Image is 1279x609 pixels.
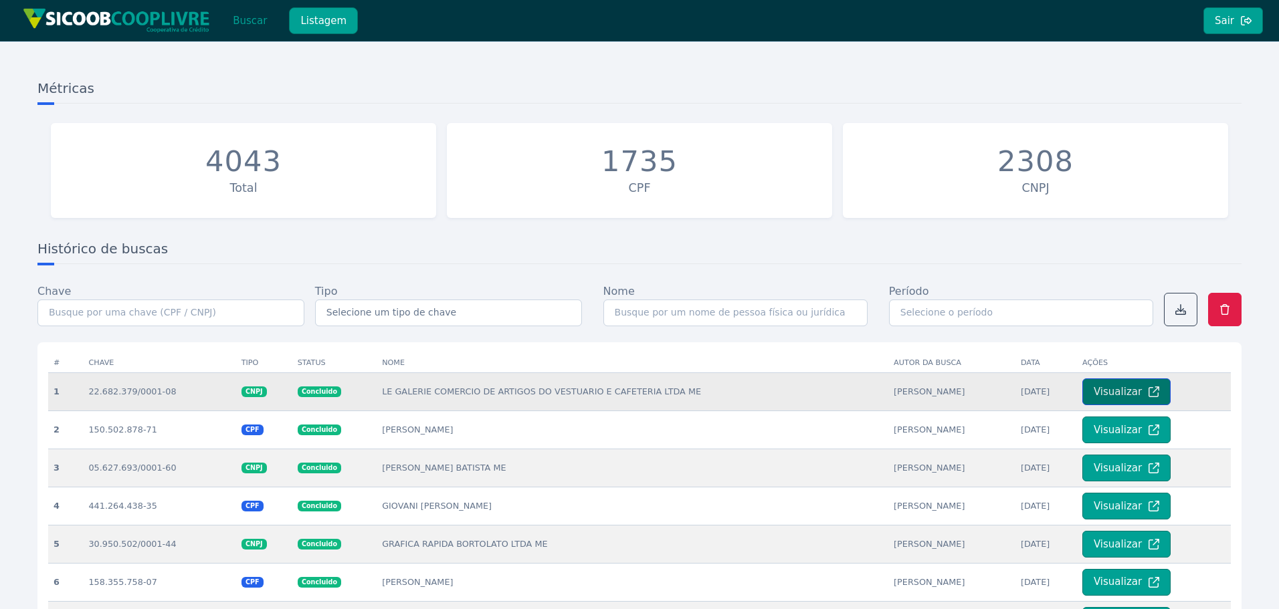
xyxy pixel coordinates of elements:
button: Buscar [221,7,278,34]
td: 150.502.878-71 [83,410,235,449]
th: Ações [1077,353,1231,373]
label: Tipo [315,283,338,299]
div: Total [58,179,429,197]
input: Busque por uma chave (CPF / CNPJ) [37,299,304,326]
th: Status [292,353,377,373]
td: 05.627.693/0001-60 [83,449,235,487]
td: [DATE] [1015,487,1077,525]
span: CPF [241,424,264,435]
td: LE GALERIE COMERCIO DE ARTIGOS DO VESTUARIO E CAFETERIA LTDA ME [377,372,888,410]
div: CPF [454,179,825,197]
th: 5 [48,525,83,563]
button: Visualizar [1082,531,1171,558]
label: Período [889,283,929,299]
h3: Métricas [37,79,1242,104]
span: CNPJ [241,463,267,473]
span: Concluido [298,463,341,473]
span: Concluido [298,539,341,550]
span: CNPJ [241,539,267,550]
button: Visualizar [1082,569,1171,596]
td: [PERSON_NAME] [888,410,1015,449]
img: img/sicoob_cooplivre.png [23,8,210,33]
td: [PERSON_NAME] [888,487,1015,525]
div: 2308 [997,144,1074,179]
th: 6 [48,563,83,601]
span: Concluido [298,577,341,588]
span: CNPJ [241,386,267,397]
td: [PERSON_NAME] [888,563,1015,601]
th: 2 [48,410,83,449]
span: Concluido [298,386,341,397]
div: 4043 [205,144,282,179]
div: CNPJ [850,179,1221,197]
span: Concluido [298,424,341,435]
th: Data [1015,353,1077,373]
td: 441.264.438-35 [83,487,235,525]
td: [DATE] [1015,410,1077,449]
td: [PERSON_NAME] [377,563,888,601]
td: [DATE] [1015,372,1077,410]
span: CPF [241,501,264,511]
div: 1735 [601,144,678,179]
button: Visualizar [1082,455,1171,481]
td: GRAFICA RAPIDA BORTOLATO LTDA ME [377,525,888,563]
button: Visualizar [1082,378,1171,405]
button: Visualizar [1082,493,1171,519]
input: Selecione o período [889,299,1153,326]
td: 158.355.758-07 [83,563,235,601]
td: [PERSON_NAME] [888,449,1015,487]
td: [PERSON_NAME] BATISTA ME [377,449,888,487]
td: 30.950.502/0001-44 [83,525,235,563]
h3: Histórico de buscas [37,239,1242,264]
th: 1 [48,372,83,410]
button: Sair [1203,7,1263,34]
td: [DATE] [1015,449,1077,487]
th: 3 [48,449,83,487]
th: 4 [48,487,83,525]
th: Tipo [236,353,292,373]
th: Autor da busca [888,353,1015,373]
td: [DATE] [1015,563,1077,601]
td: 22.682.379/0001-08 [83,372,235,410]
label: Nome [603,283,635,299]
td: [PERSON_NAME] [888,525,1015,563]
td: [PERSON_NAME] [888,372,1015,410]
td: GIOVANI [PERSON_NAME] [377,487,888,525]
td: [DATE] [1015,525,1077,563]
th: Nome [377,353,888,373]
th: # [48,353,83,373]
td: [PERSON_NAME] [377,410,888,449]
label: Chave [37,283,71,299]
span: CPF [241,577,264,588]
button: Visualizar [1082,416,1171,443]
th: Chave [83,353,235,373]
button: Listagem [289,7,358,34]
input: Busque por um nome de pessoa física ou jurídica [603,299,868,326]
span: Concluido [298,501,341,511]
